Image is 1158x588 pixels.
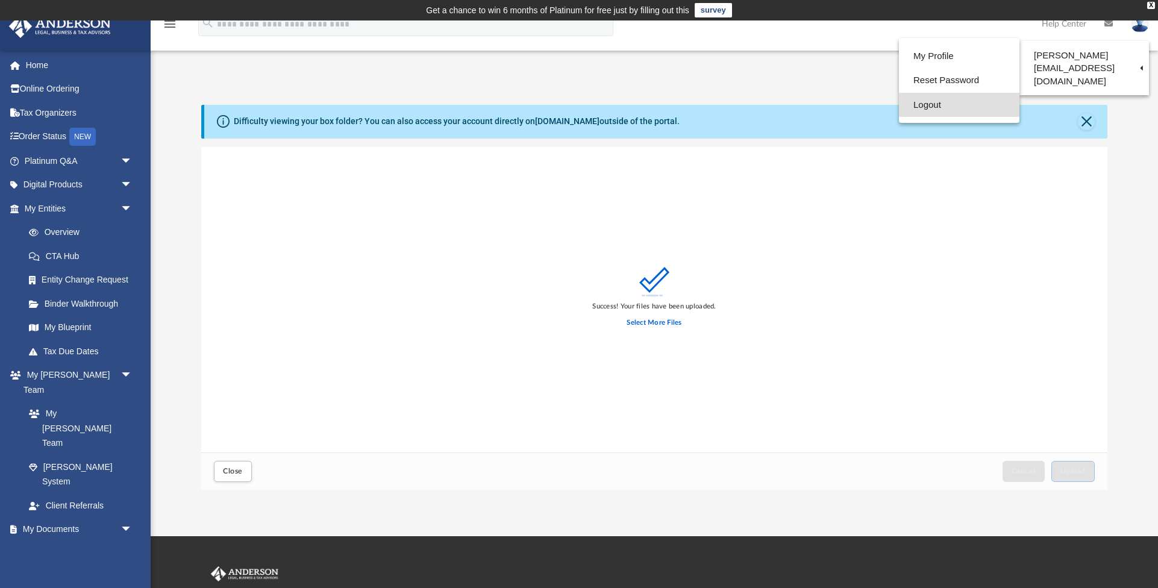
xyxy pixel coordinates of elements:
[1060,468,1086,475] span: Upload
[1131,15,1149,33] img: User Pic
[1012,468,1036,475] span: Cancel
[899,68,1019,93] a: Reset Password
[17,220,151,245] a: Overview
[1019,44,1149,92] a: [PERSON_NAME][EMAIL_ADDRESS][DOMAIN_NAME]
[17,455,145,493] a: [PERSON_NAME] System
[17,316,145,340] a: My Blueprint
[17,244,151,268] a: CTA Hub
[8,149,151,173] a: Platinum Q&Aarrow_drop_down
[120,363,145,388] span: arrow_drop_down
[17,541,139,565] a: Box
[1147,2,1155,9] div: close
[8,173,151,197] a: Digital Productsarrow_drop_down
[223,468,242,475] span: Close
[201,147,1108,490] div: Upload
[8,53,151,77] a: Home
[17,339,151,363] a: Tax Due Dates
[8,125,151,149] a: Order StatusNEW
[1078,113,1095,130] button: Close
[1051,461,1095,482] button: Upload
[592,301,716,312] div: Success! Your files have been uploaded.
[120,196,145,221] span: arrow_drop_down
[695,3,732,17] a: survey
[17,268,151,292] a: Entity Change Request
[899,44,1019,69] a: My Profile
[17,493,145,518] a: Client Referrals
[120,149,145,174] span: arrow_drop_down
[163,17,177,31] i: menu
[120,518,145,542] span: arrow_drop_down
[17,292,151,316] a: Binder Walkthrough
[8,77,151,101] a: Online Ordering
[8,196,151,220] a: My Entitiesarrow_drop_down
[1003,461,1045,482] button: Cancel
[234,115,680,128] div: Difficulty viewing your box folder? You can also access your account directly on outside of the p...
[69,128,96,146] div: NEW
[214,461,251,482] button: Close
[120,173,145,198] span: arrow_drop_down
[426,3,689,17] div: Get a chance to win 6 months of Platinum for free just by filling out this
[17,402,139,455] a: My [PERSON_NAME] Team
[8,518,145,542] a: My Documentsarrow_drop_down
[899,93,1019,117] a: Logout
[201,147,1108,453] div: grid
[163,23,177,31] a: menu
[627,317,681,328] label: Select More Files
[535,116,599,126] a: [DOMAIN_NAME]
[208,566,281,582] img: Anderson Advisors Platinum Portal
[8,363,145,402] a: My [PERSON_NAME] Teamarrow_drop_down
[201,16,214,30] i: search
[8,101,151,125] a: Tax Organizers
[5,14,114,38] img: Anderson Advisors Platinum Portal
